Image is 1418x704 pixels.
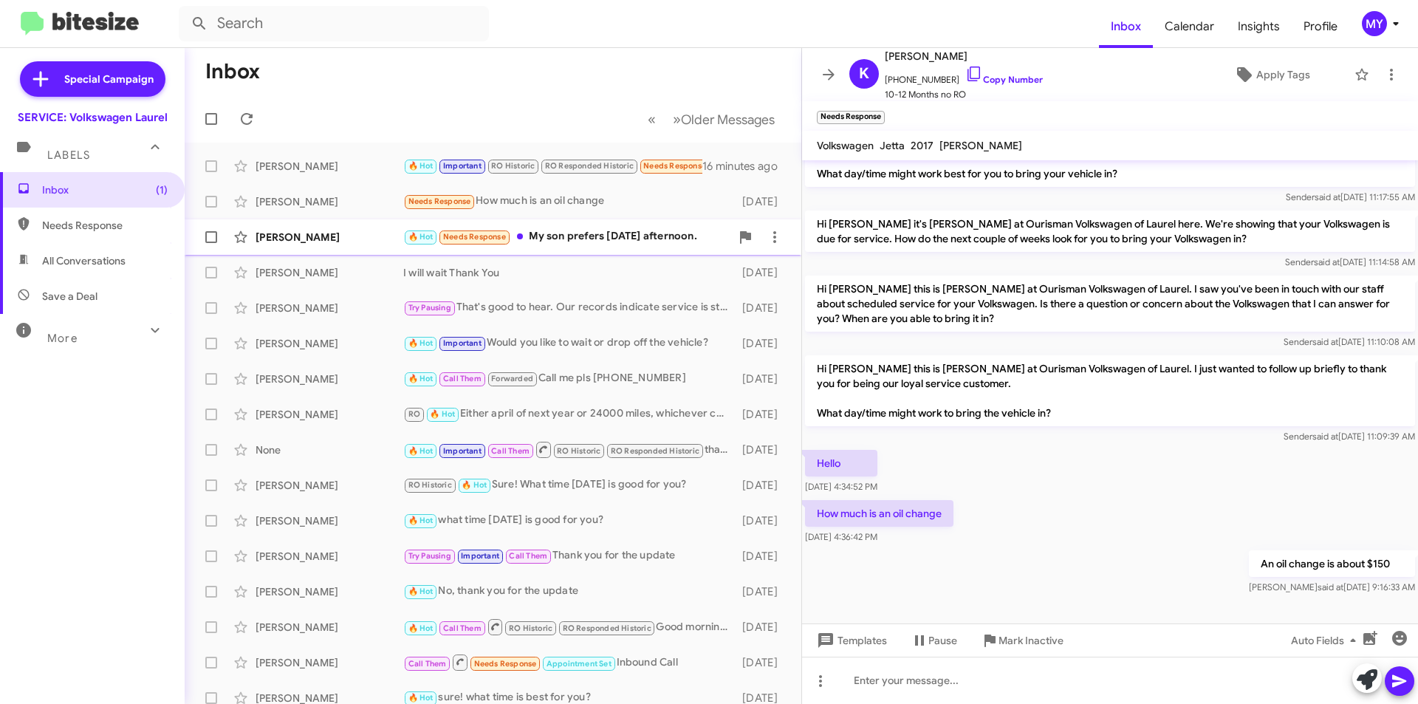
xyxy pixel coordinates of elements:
[735,655,790,670] div: [DATE]
[179,6,489,41] input: Search
[403,547,735,564] div: Thank you for the update
[563,623,651,633] span: RO Responded Historic
[443,161,482,171] span: Important
[611,446,699,456] span: RO Responded Historic
[408,623,434,633] span: 🔥 Hot
[403,476,735,493] div: Sure! What time [DATE] is good for you?
[156,182,168,197] span: (1)
[408,338,434,348] span: 🔥 Hot
[20,61,165,97] a: Special Campaign
[814,627,887,654] span: Templates
[403,653,735,671] div: Inbound Call
[42,218,168,233] span: Needs Response
[643,161,706,171] span: Needs Response
[928,627,957,654] span: Pause
[256,372,403,386] div: [PERSON_NAME]
[735,549,790,564] div: [DATE]
[1153,5,1226,48] a: Calendar
[805,500,953,527] p: How much is an oil change
[965,74,1043,85] a: Copy Number
[673,110,681,129] span: »
[408,587,434,596] span: 🔥 Hot
[735,194,790,209] div: [DATE]
[1249,581,1415,592] span: [PERSON_NAME] [DATE] 9:16:33 AM
[735,301,790,315] div: [DATE]
[461,551,499,561] span: Important
[1349,11,1402,36] button: MY
[805,481,877,492] span: [DATE] 4:34:52 PM
[1318,581,1343,592] span: said at
[408,446,434,456] span: 🔥 Hot
[256,159,403,174] div: [PERSON_NAME]
[1226,5,1292,48] a: Insights
[817,111,885,124] small: Needs Response
[805,211,1415,252] p: Hi [PERSON_NAME] it's [PERSON_NAME] at Ourisman Volkswagen of Laurel here. We're showing that you...
[509,551,547,561] span: Call Them
[430,409,455,419] span: 🔥 Hot
[939,139,1022,152] span: [PERSON_NAME]
[1292,5,1349,48] a: Profile
[403,406,735,423] div: Either april of next year or 24000 miles, whichever comes first
[42,289,97,304] span: Save a Deal
[408,516,434,525] span: 🔥 Hot
[491,161,535,171] span: RO Historic
[403,193,735,210] div: How much is an oil change
[205,60,260,83] h1: Inbox
[880,139,905,152] span: Jetta
[256,407,403,422] div: [PERSON_NAME]
[443,446,482,456] span: Important
[1312,431,1338,442] span: said at
[47,148,90,162] span: Labels
[735,372,790,386] div: [DATE]
[681,112,775,128] span: Older Messages
[256,584,403,599] div: [PERSON_NAME]
[1291,627,1362,654] span: Auto Fields
[969,627,1075,654] button: Mark Inactive
[1256,61,1310,88] span: Apply Tags
[1284,336,1415,347] span: Sender [DATE] 11:10:08 AM
[802,627,899,654] button: Templates
[547,659,612,669] span: Appointment Set
[859,62,869,86] span: K
[805,531,877,542] span: [DATE] 4:36:42 PM
[408,693,434,703] span: 🔥 Hot
[408,374,434,383] span: 🔥 Hot
[256,620,403,635] div: [PERSON_NAME]
[408,409,420,419] span: RO
[735,442,790,457] div: [DATE]
[256,655,403,670] div: [PERSON_NAME]
[735,478,790,493] div: [DATE]
[408,232,434,242] span: 🔥 Hot
[408,659,447,669] span: Call Them
[1286,191,1415,202] span: Sender [DATE] 11:17:55 AM
[735,265,790,280] div: [DATE]
[403,299,735,316] div: That's good to hear. Our records indicate service is still needed on the vehicle. Did you service...
[640,104,784,134] nav: Page navigation example
[702,159,790,174] div: 16 minutes ago
[735,336,790,351] div: [DATE]
[1315,191,1340,202] span: said at
[256,194,403,209] div: [PERSON_NAME]
[805,450,877,476] p: Hello
[735,407,790,422] div: [DATE]
[64,72,154,86] span: Special Campaign
[18,110,168,125] div: SERVICE: Volkswagen Laurel
[256,442,403,457] div: None
[408,161,434,171] span: 🔥 Hot
[735,584,790,599] div: [DATE]
[256,230,403,245] div: [PERSON_NAME]
[1284,431,1415,442] span: Sender [DATE] 11:09:39 AM
[403,583,735,600] div: No, thank you for the update
[408,303,451,312] span: Try Pausing
[403,618,735,636] div: Good morning! I apologize for the late response. When would be the next best day for you?
[42,253,126,268] span: All Conversations
[805,355,1415,426] p: Hi [PERSON_NAME] this is [PERSON_NAME] at Ourisman Volkswagen of Laurel. I just wanted to follow ...
[443,374,482,383] span: Call Them
[1314,256,1340,267] span: said at
[1362,11,1387,36] div: MY
[1099,5,1153,48] span: Inbox
[648,110,656,129] span: «
[491,446,530,456] span: Call Them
